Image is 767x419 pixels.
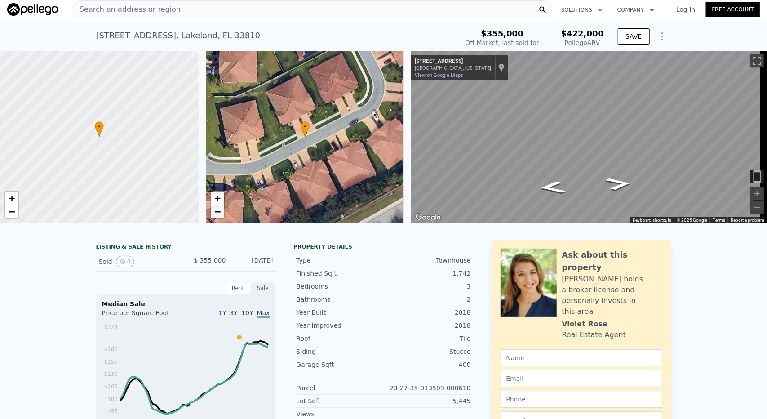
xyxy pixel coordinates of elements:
[294,243,474,250] div: Property details
[481,29,523,38] span: $355,000
[384,397,471,406] div: 5,445
[107,409,118,415] tspan: $55
[104,383,118,390] tspan: $105
[241,309,253,316] span: 10Y
[562,330,626,340] div: Real Estate Agent
[297,282,384,291] div: Bedrooms
[9,192,15,204] span: +
[384,383,471,392] div: 23-27-35-013509-000610
[99,256,179,267] div: Sold
[301,123,310,131] span: •
[498,63,505,73] a: Show location on map
[713,218,725,223] a: Terms (opens in new tab)
[297,410,384,419] div: Views
[750,54,764,67] button: Toggle fullscreen view
[501,349,662,366] input: Name
[384,269,471,278] div: 1,742
[95,121,104,137] div: •
[297,347,384,356] div: Siding
[415,58,491,65] div: [STREET_ADDRESS]
[665,5,706,14] a: Log In
[411,51,767,223] div: Map
[95,123,104,131] span: •
[104,324,118,330] tspan: $224
[501,391,662,408] input: Phone
[562,274,662,317] div: [PERSON_NAME] holds a broker license and personally invests in this area
[104,371,118,378] tspan: $130
[413,212,443,223] img: Google
[251,282,276,294] div: Sale
[610,2,662,18] button: Company
[218,309,226,316] span: 1Y
[633,217,671,223] button: Keyboard shortcuts
[677,218,707,223] span: © 2025 Google
[5,205,18,218] a: Zoom out
[384,360,471,369] div: 400
[413,212,443,223] a: Open this area in Google Maps (opens a new window)
[297,269,384,278] div: Finished Sqft
[415,72,463,78] a: View on Google Maps
[384,282,471,291] div: 3
[297,383,384,392] div: Parcel
[257,309,270,318] span: Max
[7,3,58,16] img: Pellego
[415,65,491,71] div: [GEOGRAPHIC_DATA], [US_STATE]
[194,257,226,264] span: $ 355,000
[384,295,471,304] div: 2
[214,192,220,204] span: +
[384,347,471,356] div: Stucco
[5,192,18,205] a: Zoom in
[384,334,471,343] div: Tile
[750,201,764,214] button: Zoom out
[706,2,760,17] a: Free Account
[750,187,764,200] button: Zoom in
[96,29,261,42] div: [STREET_ADDRESS] , Lakeland , FL 33810
[104,359,118,365] tspan: $155
[104,346,118,352] tspan: $180
[384,256,471,265] div: Townhouse
[297,397,384,406] div: Lot Sqft
[96,243,276,252] div: LISTING & SALE HISTORY
[116,256,135,267] button: View historical data
[211,205,224,218] a: Zoom out
[102,308,186,323] div: Price per Square Foot
[594,174,643,193] path: Go Northeast, Solamor St
[297,308,384,317] div: Year Built
[384,308,471,317] div: 2018
[562,249,662,274] div: Ask about this property
[214,206,220,217] span: −
[562,319,608,330] div: Violet Rose
[561,38,604,47] div: Pellego ARV
[384,321,471,330] div: 2018
[102,299,270,308] div: Median Sale
[297,360,384,369] div: Garage Sqft
[72,4,181,15] span: Search an address or region
[561,29,604,38] span: $422,000
[618,28,649,45] button: SAVE
[297,295,384,304] div: Bathrooms
[731,218,764,223] a: Report a problem
[411,51,767,223] div: Street View
[297,334,384,343] div: Roof
[653,27,671,45] button: Show Options
[211,192,224,205] a: Zoom in
[107,396,118,402] tspan: $80
[297,256,384,265] div: Type
[9,206,15,217] span: −
[528,178,577,197] path: Go Southwest, Solamor St
[466,38,539,47] div: Off Market, last sold for
[233,256,273,267] div: [DATE]
[501,370,662,387] input: Email
[297,321,384,330] div: Year Improved
[554,2,610,18] button: Solutions
[301,121,310,137] div: •
[750,170,764,183] button: Toggle motion tracking
[226,282,251,294] div: Rent
[230,309,238,316] span: 3Y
